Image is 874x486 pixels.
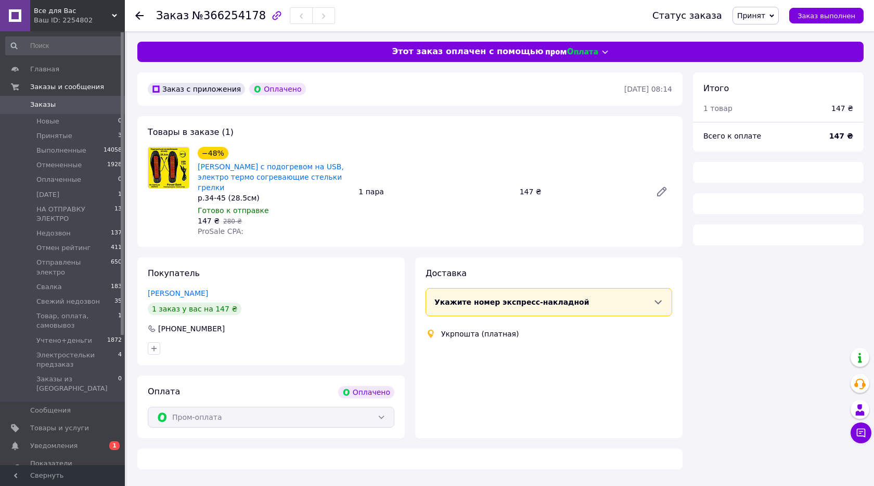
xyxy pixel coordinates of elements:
div: Ваш ID: 2254802 [34,16,125,25]
span: Оплата [148,387,180,396]
span: 3 [118,131,122,141]
span: 0 [118,375,122,393]
span: Новые [36,117,59,126]
span: Заказ выполнен [798,12,855,20]
span: 1928 [107,160,122,170]
span: Главная [30,65,59,74]
span: Принятые [36,131,72,141]
span: ProSale CPA: [198,227,243,235]
span: [DATE] [36,190,59,200]
span: 35 [114,297,122,306]
span: 1872 [107,336,122,345]
div: 147 ₴ [516,184,647,199]
span: Сообщения [30,406,71,415]
span: Всего к оплате [703,132,761,140]
span: Укажите номер экспресс-накладной [434,298,589,306]
div: Заказ с приложения [148,83,245,95]
div: Оплачено [249,83,305,95]
span: 147 ₴ [198,217,220,225]
span: Оплаченные [36,175,81,184]
button: Заказ выполнен [789,8,864,23]
span: Отмененные [36,160,82,170]
input: Поиск [5,36,123,55]
span: 411 [111,243,122,253]
span: 280 ₴ [223,218,242,225]
button: Чат с покупателем [851,422,871,443]
span: Принят [737,11,765,20]
div: Оплачено [338,386,394,398]
span: Отмен рейтинг [36,243,91,253]
span: Этот заказ оплачен с помощью [392,46,543,58]
span: 14058 [104,146,122,155]
span: 13 [114,205,122,223]
span: Показатели работы компании [30,459,96,478]
span: 1 [118,190,122,200]
span: 650 [111,258,122,277]
div: −48% [198,147,228,159]
span: Товары и услуги [30,423,89,433]
b: 147 ₴ [829,132,853,140]
span: 1 [109,441,120,450]
span: Товары в заказе (1) [148,127,234,137]
span: Доставка [426,268,467,278]
time: [DATE] 08:14 [624,85,672,93]
span: Свалка [36,282,62,292]
span: Выполненные [36,146,86,155]
span: Готово к отправке [198,206,269,215]
span: 183 [111,282,122,292]
div: Статус заказа [652,10,722,21]
a: Редактировать [651,181,672,202]
span: Свежий недозвон [36,297,100,306]
span: 0 [118,175,122,184]
div: [PHONE_NUMBER] [157,323,226,334]
span: Товар, оплата, самовывоз [36,311,118,330]
span: Заказы из [GEOGRAPHIC_DATA] [36,375,118,393]
span: 1 [118,311,122,330]
div: Вернуться назад [135,10,144,21]
span: НА ОТПРАВКУ ЭЛЕКТРО [36,205,114,223]
span: Заказы и сообщения [30,82,104,92]
span: Уведомления [30,441,78,451]
span: Покупатель [148,268,200,278]
span: Заказ [156,9,189,22]
span: 1 товар [703,104,732,113]
span: Учтено+деньги [36,336,92,345]
span: №366254178 [192,9,266,22]
span: 0 [118,117,122,126]
div: 1 заказ у вас на 147 ₴ [148,303,241,315]
a: [PERSON_NAME] [148,289,208,297]
a: [PERSON_NAME] с подогревом на USB, электро термо согревающие стельки грелки [198,163,344,192]
div: Укрпошта (платная) [439,329,522,339]
span: Заказы [30,100,56,109]
span: Электростельки предзаказ [36,351,118,369]
span: 4 [118,351,122,369]
span: Итого [703,83,729,93]
span: Все для Вас [34,6,112,16]
span: Отправлены электро [36,258,111,277]
span: 137 [111,229,122,238]
div: 147 ₴ [831,103,853,114]
img: Стельки с подогревом на USB, электро термо согревающие стельки грелки [148,147,189,188]
span: Недозвон [36,229,71,238]
div: 1 пара [354,184,515,199]
div: р.34-45 (28.5см) [198,193,350,203]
